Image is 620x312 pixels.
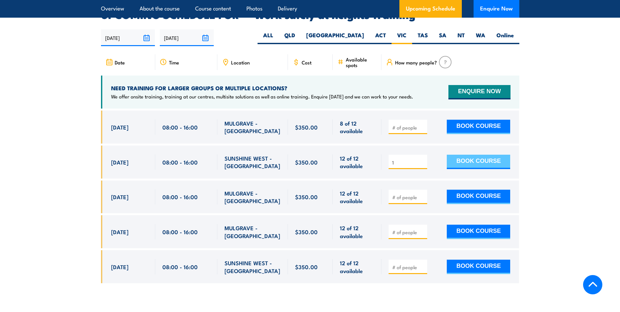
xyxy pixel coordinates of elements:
[295,193,318,200] span: $350.00
[302,60,311,65] span: Cost
[491,31,519,44] label: Online
[162,158,198,166] span: 08:00 - 16:00
[111,228,128,235] span: [DATE]
[295,158,318,166] span: $350.00
[101,29,155,46] input: From date
[169,60,179,65] span: Time
[448,85,510,99] button: ENQUIRE NOW
[447,225,510,239] button: BOOK COURSE
[295,123,318,131] span: $350.00
[295,228,318,235] span: $350.00
[111,84,413,92] h4: NEED TRAINING FOR LARGER GROUPS OR MULTIPLE LOCATIONS?
[392,194,425,200] input: # of people
[392,229,425,235] input: # of people
[101,10,519,19] h2: UPCOMING SCHEDULE FOR - "Work safely at heights Training"
[225,224,281,239] span: MULGRAVE - [GEOGRAPHIC_DATA]
[392,31,412,44] label: VIC
[162,123,198,131] span: 08:00 - 16:00
[111,158,128,166] span: [DATE]
[258,31,279,44] label: ALL
[392,124,425,131] input: # of people
[370,31,392,44] label: ACT
[452,31,470,44] label: NT
[295,263,318,270] span: $350.00
[301,31,370,44] label: [GEOGRAPHIC_DATA]
[447,120,510,134] button: BOOK COURSE
[433,31,452,44] label: SA
[447,155,510,169] button: BOOK COURSE
[160,29,214,46] input: To date
[111,93,413,100] p: We offer onsite training, training at our centres, multisite solutions as well as online training...
[340,119,374,135] span: 8 of 12 available
[447,260,510,274] button: BOOK COURSE
[111,193,128,200] span: [DATE]
[392,264,425,270] input: # of people
[225,259,281,274] span: SUNSHINE WEST - [GEOGRAPHIC_DATA]
[392,159,425,166] input: # of people
[162,228,198,235] span: 08:00 - 16:00
[279,31,301,44] label: QLD
[470,31,491,44] label: WA
[340,224,374,239] span: 12 of 12 available
[412,31,433,44] label: TAS
[447,190,510,204] button: BOOK COURSE
[111,123,128,131] span: [DATE]
[231,60,250,65] span: Location
[225,189,281,205] span: MULGRAVE - [GEOGRAPHIC_DATA]
[340,259,374,274] span: 12 of 12 available
[111,263,128,270] span: [DATE]
[162,263,198,270] span: 08:00 - 16:00
[115,60,125,65] span: Date
[346,57,377,68] span: Available spots
[162,193,198,200] span: 08:00 - 16:00
[395,60,437,65] span: How many people?
[340,189,374,205] span: 12 of 12 available
[225,119,281,135] span: MULGRAVE - [GEOGRAPHIC_DATA]
[340,154,374,170] span: 12 of 12 available
[225,154,281,170] span: SUNSHINE WEST - [GEOGRAPHIC_DATA]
